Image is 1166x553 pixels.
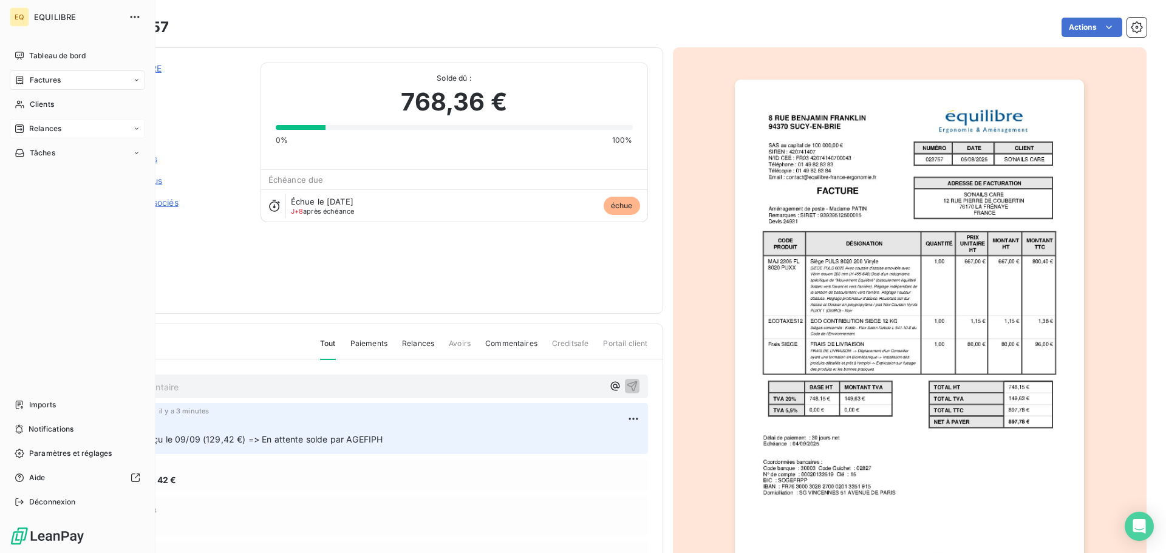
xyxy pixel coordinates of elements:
[291,208,355,215] span: après échéance
[449,338,471,359] span: Avoirs
[276,135,288,146] span: 0%
[159,407,209,415] span: il y a 3 minutes
[10,7,29,27] div: EQ
[276,73,633,84] span: Solde dû :
[485,338,537,359] span: Commentaires
[34,12,121,22] span: EQUILIBRE
[29,50,86,61] span: Tableau de bord
[1125,512,1154,541] div: Open Intercom Messenger
[603,338,647,359] span: Portail client
[29,399,56,410] span: Imports
[291,207,303,215] span: J+8
[29,123,61,134] span: Relances
[401,84,506,120] span: 768,36 €
[350,338,387,359] span: Paiements
[320,338,336,360] span: Tout
[81,434,383,444] span: Acompte 30 % reçu le 09/09 (129,42 €) => En attente solde par AGEFIPH
[268,175,324,185] span: Échéance due
[30,75,61,86] span: Factures
[30,148,55,158] span: Tâches
[552,338,589,359] span: Creditsafe
[612,135,633,146] span: 100%
[29,497,76,507] span: Déconnexion
[139,473,176,486] span: 129,42 €
[10,526,85,546] img: Logo LeanPay
[604,197,640,215] span: échue
[29,424,73,435] span: Notifications
[29,472,46,483] span: Aide
[1062,18,1122,37] button: Actions
[291,197,353,206] span: Échue le [DATE]
[402,338,434,359] span: Relances
[10,468,145,487] a: Aide
[30,99,54,110] span: Clients
[29,448,112,459] span: Paramètres et réglages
